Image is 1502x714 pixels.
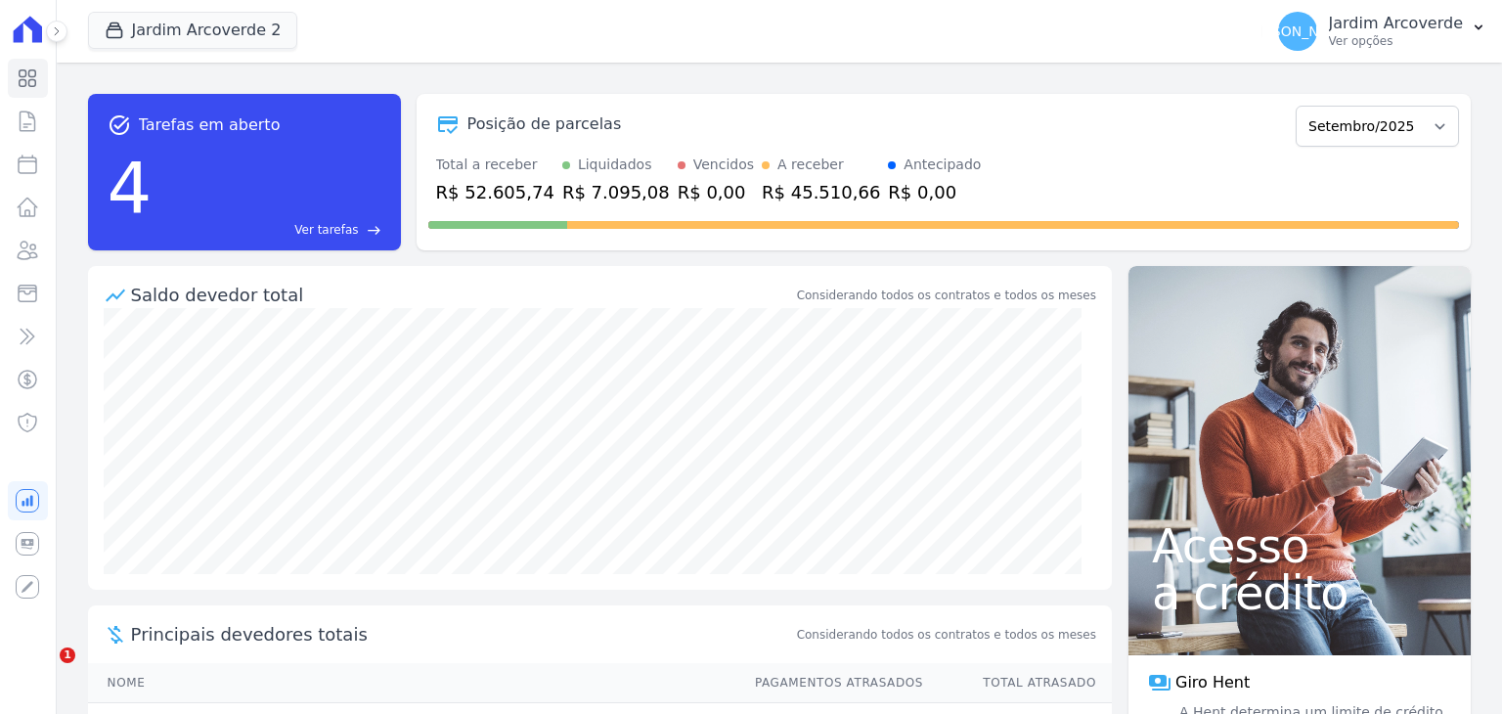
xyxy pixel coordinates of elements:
button: [PERSON_NAME] Jardim Arcoverde Ver opções [1262,4,1502,59]
th: Total Atrasado [924,663,1112,703]
p: Jardim Arcoverde [1329,14,1463,33]
span: Ver tarefas [294,221,358,239]
span: task_alt [108,113,131,137]
div: Saldo devedor total [131,282,793,308]
span: Acesso [1152,522,1447,569]
div: A receber [777,155,844,175]
span: Tarefas em aberto [139,113,281,137]
div: R$ 0,00 [888,179,981,205]
div: R$ 45.510,66 [762,179,880,205]
p: Ver opções [1329,33,1463,49]
button: Jardim Arcoverde 2 [88,12,298,49]
div: R$ 0,00 [678,179,754,205]
th: Pagamentos Atrasados [736,663,924,703]
span: Principais devedores totais [131,621,793,647]
div: 4 [108,137,153,239]
div: Vencidos [693,155,754,175]
div: Liquidados [578,155,652,175]
div: Considerando todos os contratos e todos os meses [797,287,1096,304]
span: east [367,223,381,238]
span: a crédito [1152,569,1447,616]
div: Total a receber [436,155,554,175]
iframe: Intercom live chat [20,647,66,694]
div: R$ 52.605,74 [436,179,554,205]
span: [PERSON_NAME] [1240,24,1353,38]
div: Antecipado [904,155,981,175]
span: Considerando todos os contratos e todos os meses [797,626,1096,644]
div: Posição de parcelas [467,112,622,136]
div: R$ 7.095,08 [562,179,670,205]
th: Nome [88,663,736,703]
a: Ver tarefas east [159,221,380,239]
span: 1 [60,647,75,663]
span: Giro Hent [1175,671,1250,694]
